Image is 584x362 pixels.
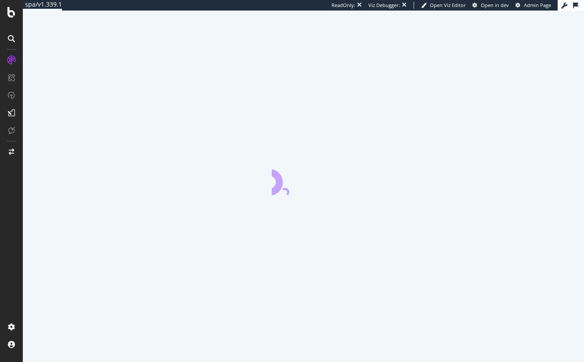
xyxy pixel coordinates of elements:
a: Open Viz Editor [421,2,466,9]
a: Admin Page [516,2,551,9]
span: Admin Page [524,2,551,8]
div: Viz Debugger: [368,2,400,9]
div: ReadOnly: [332,2,355,9]
span: Open in dev [481,2,509,8]
div: animation [272,164,335,195]
span: Open Viz Editor [430,2,466,8]
a: Open in dev [472,2,509,9]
